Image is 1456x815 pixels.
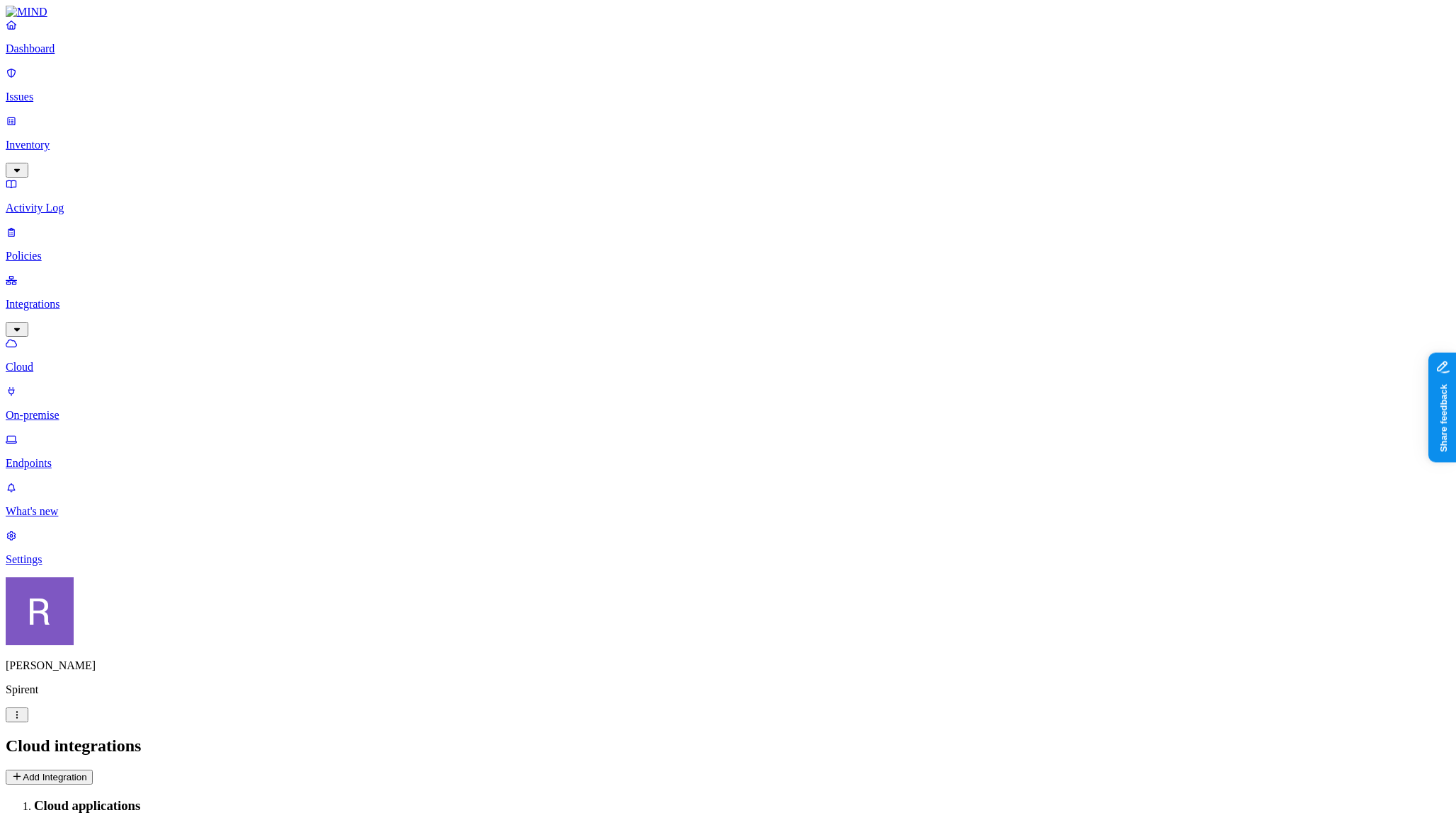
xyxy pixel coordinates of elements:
[6,505,1450,518] p: What's new
[6,577,74,645] img: Rich Thompson
[6,481,1450,518] a: What's new
[6,91,1450,103] p: Issues
[6,202,1450,214] p: Activity Log
[6,298,1450,311] p: Integrations
[6,770,93,785] button: Add Integration
[6,18,1450,55] a: Dashboard
[6,6,47,18] img: MIND
[6,42,1450,55] p: Dashboard
[6,409,1450,422] p: On-premise
[6,385,1450,422] a: On-premise
[6,139,1450,151] p: Inventory
[6,361,1450,374] p: Cloud
[6,529,1450,566] a: Settings
[6,226,1450,262] a: Policies
[6,337,1450,374] a: Cloud
[6,67,1450,103] a: Issues
[6,6,1450,18] a: MIND
[34,798,1450,814] h3: Cloud applications
[6,457,1450,470] p: Endpoints
[6,736,1450,756] h2: Cloud integrations
[6,115,1450,175] a: Inventory
[6,433,1450,470] a: Endpoints
[6,178,1450,214] a: Activity Log
[6,274,1450,335] a: Integrations
[6,683,1450,696] p: Spirent
[6,553,1450,566] p: Settings
[6,250,1450,262] p: Policies
[6,659,1450,672] p: [PERSON_NAME]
